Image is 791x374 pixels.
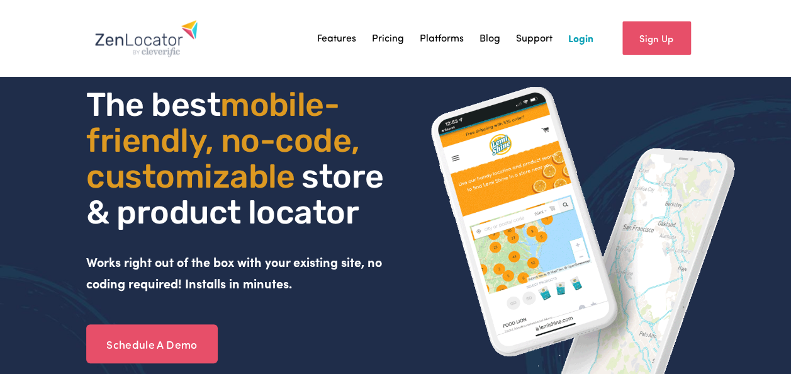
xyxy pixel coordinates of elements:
a: Login [568,29,593,48]
span: The best [86,85,220,124]
a: Schedule A Demo [86,324,218,363]
a: Platforms [420,29,464,48]
a: Blog [480,29,500,48]
a: Support [516,29,553,48]
a: Sign Up [622,21,691,55]
img: Zenlocator [94,20,198,57]
a: Pricing [372,29,404,48]
a: Features [317,29,356,48]
span: mobile- friendly, no-code, customizable [86,85,367,196]
strong: Works right out of the box with your existing site, no coding required! Installs in minutes. [86,253,385,292]
span: store & product locator [86,157,391,232]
